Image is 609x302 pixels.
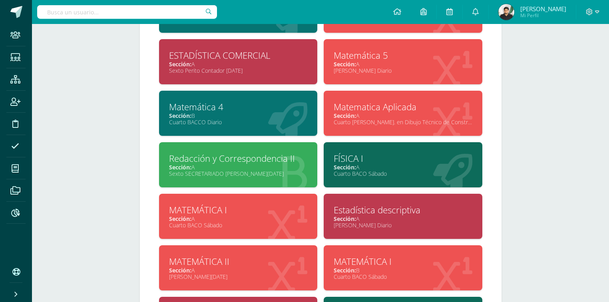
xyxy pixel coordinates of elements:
[334,101,472,113] div: Matematica Aplicada
[169,49,308,62] div: ESTADÍSTICA COMERCIAL
[334,163,472,171] div: A
[159,39,318,84] a: ESTADÍSTICA COMERCIALSección:ASexto Perito Contador [DATE]
[334,255,472,268] div: MATEMÁTICA I
[37,5,217,19] input: Busca un usuario...
[169,118,308,126] div: Cuarto BACCO Diario
[169,152,308,165] div: Redacción y Correspondencia II
[324,142,482,187] a: FÍSICA ISección:ACuarto BACO Sábado
[334,170,472,177] div: Cuarto BACO Sábado
[334,266,356,274] span: Sección:
[169,60,308,68] div: A
[334,163,356,171] span: Sección:
[334,266,472,274] div: B
[169,273,308,280] div: [PERSON_NAME][DATE]
[159,194,318,239] a: MATEMÁTICA ISección:ACuarto BACO Sábado
[334,273,472,280] div: Cuarto BACO Sábado
[159,142,318,187] a: Redacción y Correspondencia IISección:ASexto SECRETARIADO [PERSON_NAME][DATE]
[324,39,482,84] a: Matemática 5Sección:A[PERSON_NAME] Diario
[334,49,472,62] div: Matemática 5
[169,163,191,171] span: Sección:
[169,67,308,74] div: Sexto Perito Contador [DATE]
[169,60,191,68] span: Sección:
[169,170,308,177] div: Sexto SECRETARIADO [PERSON_NAME][DATE]
[334,112,472,119] div: A
[169,255,308,268] div: MATEMÁTICA II
[159,245,318,290] a: MATEMÁTICA IISección:A[PERSON_NAME][DATE]
[334,215,472,223] div: A
[334,112,356,119] span: Sección:
[169,215,308,223] div: A
[169,112,191,119] span: Sección:
[324,91,482,136] a: Matematica AplicadaSección:ACuarto [PERSON_NAME]. en Dibujo Técnico de Construcción Diario
[169,221,308,229] div: Cuarto BACO Sábado
[334,60,356,68] span: Sección:
[498,4,514,20] img: 333b0b311e30b8d47132d334b2cfd205.png
[334,221,472,229] div: [PERSON_NAME] Diario
[520,5,566,13] span: [PERSON_NAME]
[169,112,308,119] div: B
[334,152,472,165] div: FÍSICA I
[169,215,191,223] span: Sección:
[520,12,566,19] span: Mi Perfil
[334,118,472,126] div: Cuarto [PERSON_NAME]. en Dibujo Técnico de Construcción Diario
[334,204,472,216] div: Estadística descriptiva
[334,67,472,74] div: [PERSON_NAME] Diario
[159,91,318,136] a: Matemática 4Sección:BCuarto BACCO Diario
[169,163,308,171] div: A
[169,266,308,274] div: A
[334,60,472,68] div: A
[169,204,308,216] div: MATEMÁTICA I
[324,194,482,239] a: Estadística descriptivaSección:A[PERSON_NAME] Diario
[169,266,191,274] span: Sección:
[169,101,308,113] div: Matemática 4
[334,215,356,223] span: Sección:
[324,245,482,290] a: MATEMÁTICA ISección:BCuarto BACO Sábado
